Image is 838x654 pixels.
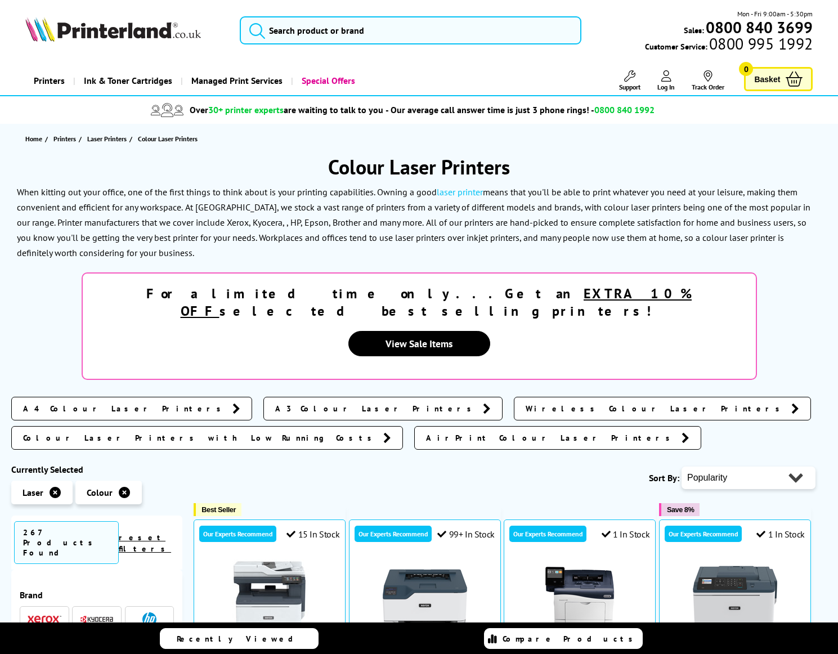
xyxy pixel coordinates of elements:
p: When kitting out your office, one of the first things to think about is your printing capabilitie... [17,186,797,213]
a: laser printer [437,186,483,198]
a: A3 Colour Laser Printers [263,397,503,420]
img: Xerox C325 [227,559,312,644]
span: A3 Colour Laser Printers [275,403,477,414]
span: 0800 995 1992 [707,38,813,49]
div: Our Experts Recommend [199,526,276,542]
a: Basket 0 [744,67,813,91]
span: Customer Service: [645,38,813,52]
span: 0800 840 1992 [594,104,655,115]
span: Colour Laser Printers [138,135,198,143]
img: HP [142,612,156,626]
a: Laser Printers [87,133,129,145]
span: Ink & Toner Cartridges [84,66,172,95]
a: Special Offers [291,66,364,95]
a: Track Order [692,70,724,91]
img: Xerox C230 [383,559,467,644]
span: 0 [739,62,753,76]
span: Sort By: [649,472,679,483]
a: A4 Colour Laser Printers [11,397,252,420]
a: Xerox [28,612,61,626]
span: Colour [87,487,113,498]
span: 30+ printer experts [208,104,284,115]
span: Laser [23,487,43,498]
b: 0800 840 3699 [706,17,813,38]
span: Sales: [684,25,704,35]
a: Printers [25,66,73,95]
div: 15 In Stock [286,528,339,540]
span: Compare Products [503,634,639,644]
h1: Colour Laser Printers [11,154,827,180]
a: Recently Viewed [160,628,319,649]
input: Search product or brand [240,16,581,44]
a: Printerland Logo [25,17,226,44]
div: 99+ In Stock [437,528,495,540]
a: 0800 840 3699 [704,22,813,33]
a: AirPrint Colour Laser Printers [414,426,701,450]
div: Our Experts Recommend [509,526,586,542]
img: Xerox C310 [693,559,777,644]
span: Wireless Colour Laser Printers [526,403,786,414]
span: A4 Colour Laser Printers [23,403,227,414]
div: Our Experts Recommend [355,526,432,542]
div: 1 In Stock [602,528,650,540]
a: Support [619,70,640,91]
a: Home [25,133,45,145]
strong: For a limited time only...Get an selected best selling printers! [146,285,692,320]
img: Xerox VersaLink C400DN [537,559,622,644]
button: Save 8% [659,503,700,516]
span: Best Seller [201,505,236,514]
span: Save 8% [667,505,694,514]
button: Best Seller [194,503,241,516]
a: Managed Print Services [181,66,291,95]
img: Printerland Logo [25,17,201,42]
div: Our Experts Recommend [665,526,742,542]
span: Mon - Fri 9:00am - 5:30pm [737,8,813,19]
div: 1 In Stock [756,528,805,540]
span: AirPrint Colour Laser Printers [426,432,676,444]
a: reset filters [119,532,171,554]
a: Wireless Colour Laser Printers [514,397,811,420]
a: Printers [53,133,79,145]
a: Log In [657,70,675,91]
span: Printers [53,133,76,145]
a: Ink & Toner Cartridges [73,66,181,95]
span: Over are waiting to talk to you [190,104,383,115]
a: Kyocera [80,612,114,626]
img: Xerox [28,615,61,623]
img: Kyocera [80,615,114,624]
p: All of our printers are hand-picked to ensure complete satisfaction for home and business users, ... [17,217,806,258]
div: Currently Selected [11,464,182,475]
p: At [GEOGRAPHIC_DATA], we stock a vast range of printers from a variety of different models and br... [17,201,810,228]
span: Laser Printers [87,133,127,145]
a: View Sale Items [348,331,490,356]
div: Brand [20,589,174,601]
u: EXTRA 10% OFF [181,285,692,320]
span: - Our average call answer time is just 3 phone rings! - [386,104,655,115]
span: Support [619,83,640,91]
span: Recently Viewed [177,634,304,644]
a: Compare Products [484,628,643,649]
span: 267 Products Found [14,521,119,564]
a: Colour Laser Printers with Low Running Costs [11,426,403,450]
a: HP [132,612,166,626]
span: Colour Laser Printers with Low Running Costs [23,432,378,444]
span: Log In [657,83,675,91]
span: Basket [754,71,780,87]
